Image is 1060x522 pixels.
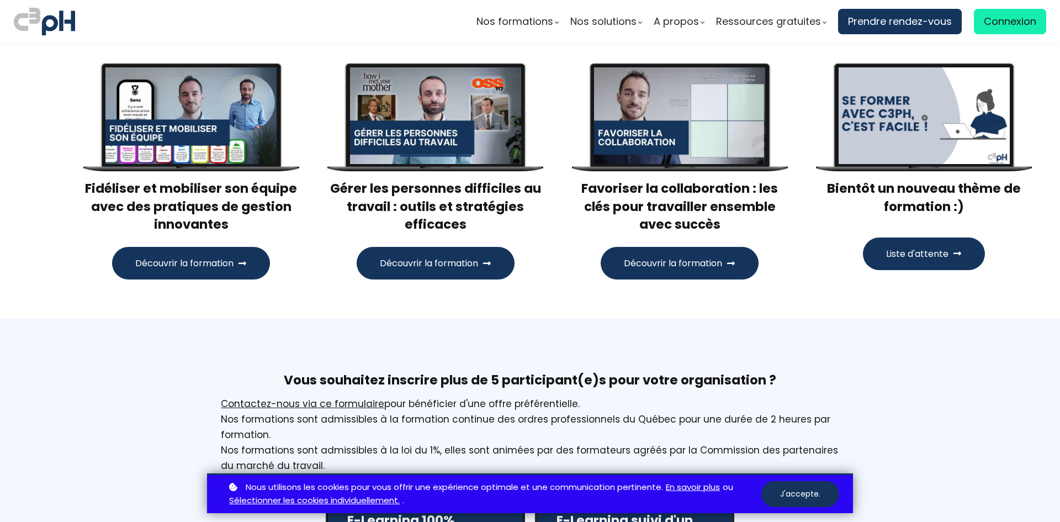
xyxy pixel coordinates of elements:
[246,481,663,494] span: Nous utilisons les cookies pour vous offrir une expérience optimale et une communication pertinente.
[380,256,478,270] span: Découvrir la formation
[83,180,300,233] h3: Fidéliser et mobiliser son équipe avec des pratiques de gestion innovantes
[221,442,839,473] div: Nos formations sont admissibles à la loi du 1%, elles sont animées par des formateurs agréés par ...
[221,397,384,410] a: Contactez-nous via ce formulaire
[654,13,699,30] span: A propos
[112,247,270,280] button: Découvrir la formation
[14,6,75,38] img: logo C3PH
[984,13,1036,30] span: Connexion
[570,13,637,30] span: Nos solutions
[221,413,830,441] span: Nos formations sont admissibles à la formation continue des ordres professionnels du Québec pour ...
[476,13,553,30] span: Nos formations
[716,13,821,30] span: Ressources gratuites
[226,481,761,508] p: ou .
[838,9,962,34] a: Prendre rendez-vous
[886,247,948,261] span: Liste d'attente
[601,247,759,280] button: Découvrir la formation
[571,180,788,233] h3: Favoriser la collaboration : les clés pour travailler ensemble avec succès
[229,494,400,508] a: Sélectionner les cookies individuellement.
[135,256,234,270] span: Découvrir la formation
[974,9,1046,34] a: Connexion
[863,238,985,270] button: Liste d'attente
[221,371,839,391] h4: Vous souhaitez inscrire plus de 5 participant(e)s pour votre organisation ?
[761,481,839,507] button: J'accepte.
[327,180,544,233] h3: Gérer les personnes difficiles au travail : outils et stratégies efficaces
[624,256,722,270] span: Découvrir la formation
[221,397,580,410] span: pour bénéficier d'une offre préférentielle.
[357,247,515,280] button: Découvrir la formation
[816,180,1033,215] h3: Bientôt un nouveau thème de formation :)
[848,13,952,30] span: Prendre rendez-vous
[666,481,720,494] a: En savoir plus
